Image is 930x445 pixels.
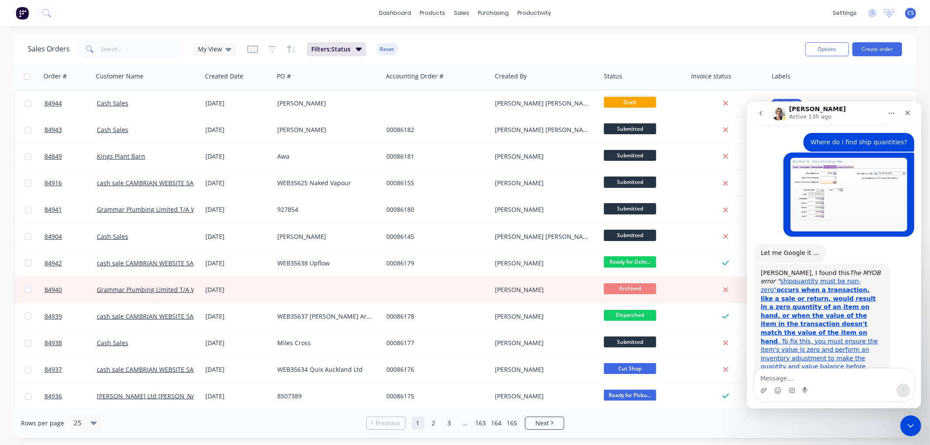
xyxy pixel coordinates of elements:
div: Awa [277,152,374,161]
span: BLUE JOB [775,99,799,108]
div: Invoice status [691,72,731,81]
button: BLUE JOB [771,99,802,108]
span: Cut Shop [604,363,656,374]
a: Kings Plant Barn [97,152,145,160]
a: Page 164 [490,417,503,430]
div: WEB35634 Quix Auckland Ltd [277,365,374,374]
div: [DATE] [205,365,270,374]
div: WEB35638 Upflow [277,259,374,268]
div: Created By [495,72,527,81]
div: [PERSON_NAME] [495,365,592,374]
span: 84936 [44,392,62,401]
a: 84937 [44,357,97,383]
div: [PERSON_NAME] [495,392,592,401]
span: 84944 [44,99,62,108]
a: dashboard [375,7,416,20]
a: cash sale CAMBRIAN WEBSITE SALES [97,312,204,320]
iframe: Intercom live chat [900,415,921,436]
a: 84936 [44,383,97,409]
span: 84939 [44,312,62,321]
a: 84941 [44,197,97,223]
span: Ready for Picku... [604,390,656,401]
div: sales [450,7,474,20]
span: 84943 [44,126,62,134]
a: Page 163 [474,417,487,430]
div: [PERSON_NAME] [277,99,374,108]
span: 84940 [44,285,62,294]
iframe: Intercom live chat [747,102,921,408]
a: Grammar Plumbing Limited T/A Water Works [97,285,228,294]
h1: Sales Orders [28,45,70,53]
span: Submitted [604,203,656,214]
a: Cash Sales [97,126,128,134]
div: 00086179 [386,259,483,268]
a: Page 1 is your current page [412,417,425,430]
div: Labels [772,72,790,81]
div: [DATE] [205,339,270,347]
div: purchasing [474,7,513,20]
div: [PERSON_NAME] [495,339,592,347]
a: 84916 [44,170,97,196]
button: Create order [852,42,902,56]
div: PO # [277,72,291,81]
div: 00086178 [386,312,483,321]
a: Page 165 [506,417,519,430]
div: Miles Cross [277,339,374,347]
div: [DATE] [205,126,270,134]
div: [DATE] [205,205,270,214]
span: CS [907,9,914,17]
a: Jump forward [459,417,472,430]
span: 84937 [44,365,62,374]
div: Order # [44,72,67,81]
div: [DATE] [205,99,270,108]
span: Previous [375,419,400,428]
a: Next page [525,419,564,428]
span: 84904 [44,232,62,241]
a: cash sale CAMBRIAN WEBSITE SALES [97,179,204,187]
div: [DATE] [205,179,270,187]
a: 84940 [44,277,97,303]
span: Submitted [604,230,656,241]
span: 84942 [44,259,62,268]
a: Cash Sales [97,99,128,107]
div: [DATE] [205,312,270,321]
div: Customer Name [96,72,143,81]
div: [DATE] [205,392,270,401]
div: products [416,7,450,20]
a: Cash Sales [97,339,128,347]
span: Ready for Deliv... [604,256,656,267]
span: Filters: Status [311,45,351,54]
a: cash sale CAMBRIAN WEBSITE SALES [97,365,204,374]
div: 00086155 [386,179,483,187]
a: 84938 [44,330,97,356]
div: [DATE] [205,152,270,161]
div: [PERSON_NAME] [495,205,592,214]
div: [PERSON_NAME] [495,179,592,187]
img: Factory [16,7,29,20]
div: 00086182 [386,126,483,134]
div: WEB35637 [PERSON_NAME] Architects [277,312,374,321]
span: Submitted [604,177,656,187]
span: Submitted [604,336,656,347]
a: 84849 [44,143,97,170]
span: Draft [604,97,656,108]
div: 00086177 [386,339,483,347]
